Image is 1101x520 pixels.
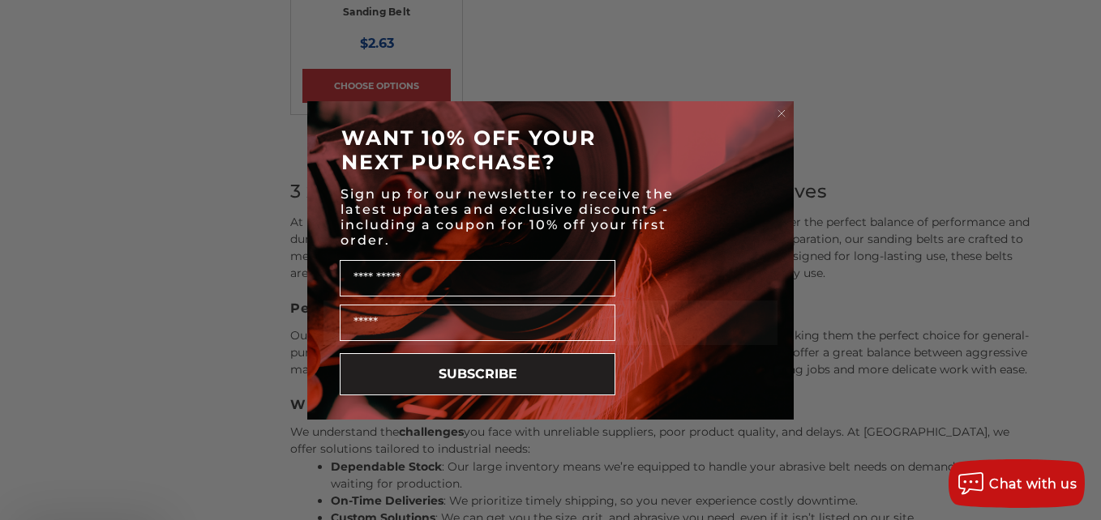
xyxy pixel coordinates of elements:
[341,186,674,248] span: Sign up for our newsletter to receive the latest updates and exclusive discounts - including a co...
[341,126,596,174] span: WANT 10% OFF YOUR NEXT PURCHASE?
[340,353,615,395] button: SUBSCRIBE
[949,459,1085,508] button: Chat with us
[773,105,790,121] button: Close dialog
[989,476,1077,492] span: Chat with us
[340,305,615,341] input: Email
